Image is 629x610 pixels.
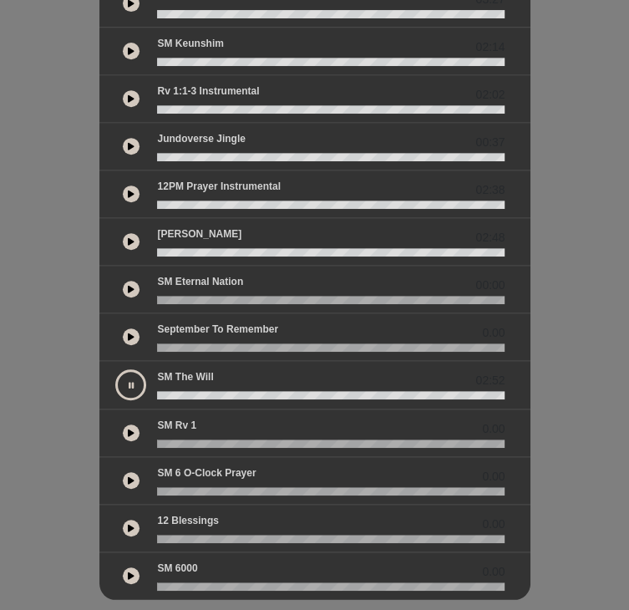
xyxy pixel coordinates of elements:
[482,516,505,533] span: 0.00
[482,563,505,581] span: 0.00
[482,468,505,485] span: 0.00
[157,36,223,51] p: SM Keunshim
[157,179,280,194] p: 12PM Prayer Instrumental
[475,229,505,247] span: 02:48
[157,322,278,337] p: September to Remember
[475,134,505,151] span: 00:37
[475,38,505,56] span: 02:14
[482,324,505,342] span: 0.00
[157,226,241,241] p: [PERSON_NAME]
[157,369,213,384] p: SM The Will
[157,274,243,289] p: SM Eternal Nation
[475,372,505,389] span: 02:52
[157,513,218,528] p: 12 Blessings
[475,277,505,294] span: 00:00
[157,84,259,99] p: Rv 1:1-3 Instrumental
[482,420,505,438] span: 0.00
[475,181,505,199] span: 02:38
[157,131,245,146] p: Jundoverse Jingle
[157,418,196,433] p: SM Rv 1
[475,86,505,104] span: 02:02
[157,465,256,480] p: SM 6 o-clock prayer
[157,561,197,576] p: SM 6000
